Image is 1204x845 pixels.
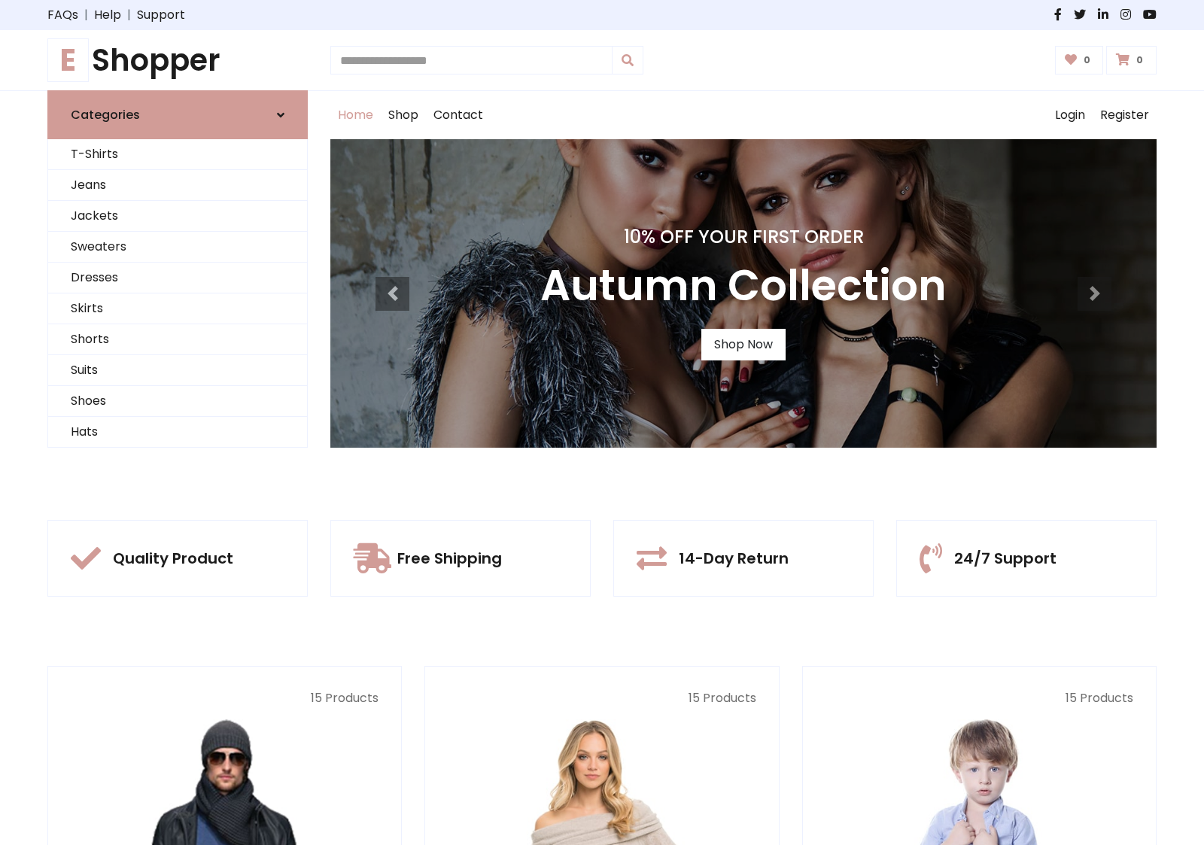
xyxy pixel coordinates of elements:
a: Dresses [48,263,307,293]
a: 0 [1106,46,1157,74]
h3: Autumn Collection [540,260,947,311]
h5: 24/7 Support [954,549,1057,567]
a: Support [137,6,185,24]
a: Categories [47,90,308,139]
h6: Categories [71,108,140,122]
a: Login [1047,91,1093,139]
p: 15 Products [448,689,756,707]
a: Jackets [48,201,307,232]
a: Shop [381,91,426,139]
a: Contact [426,91,491,139]
a: Register [1093,91,1157,139]
a: Skirts [48,293,307,324]
a: T-Shirts [48,139,307,170]
a: FAQs [47,6,78,24]
a: Jeans [48,170,307,201]
a: Sweaters [48,232,307,263]
span: 0 [1133,53,1147,67]
a: EShopper [47,42,308,78]
p: 15 Products [825,689,1133,707]
a: Help [94,6,121,24]
a: Home [330,91,381,139]
h5: Quality Product [113,549,233,567]
h5: Free Shipping [397,549,502,567]
a: 0 [1055,46,1104,74]
span: | [121,6,137,24]
h1: Shopper [47,42,308,78]
a: Shoes [48,386,307,417]
span: | [78,6,94,24]
a: Shorts [48,324,307,355]
span: 0 [1080,53,1094,67]
h5: 14-Day Return [679,549,789,567]
a: Suits [48,355,307,386]
h4: 10% Off Your First Order [540,226,947,248]
span: E [47,38,89,82]
a: Hats [48,417,307,448]
a: Shop Now [701,329,786,360]
p: 15 Products [71,689,379,707]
